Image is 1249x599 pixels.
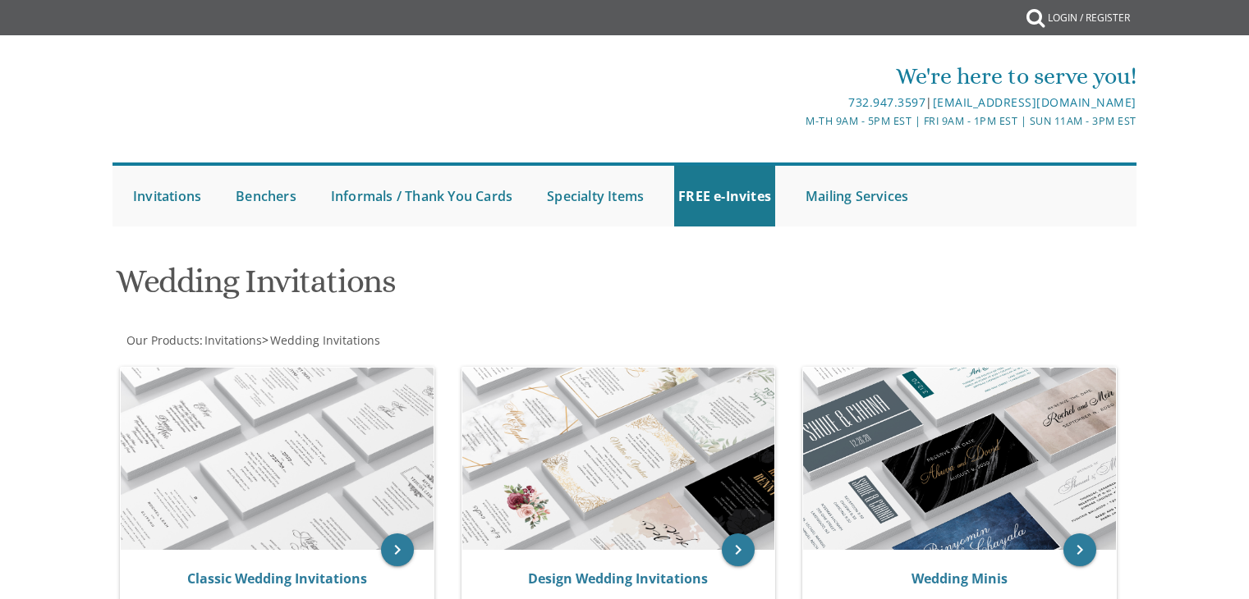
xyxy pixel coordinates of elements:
a: Informals / Thank You Cards [327,166,517,226]
img: Wedding Minis [803,368,1116,550]
div: M-Th 9am - 5pm EST | Fri 9am - 1pm EST | Sun 11am - 3pm EST [455,112,1136,130]
a: Invitations [129,166,205,226]
a: Our Products [125,332,200,348]
a: keyboard_arrow_right [1063,533,1096,566]
h1: Wedding Invitations [116,263,786,312]
img: Classic Wedding Invitations [121,368,434,550]
a: Design Wedding Invitations [528,569,708,588]
a: Mailing Services [801,166,912,226]
a: Wedding Invitations [269,332,380,348]
div: We're here to serve you! [455,60,1136,93]
span: > [262,332,380,348]
a: [EMAIL_ADDRESS][DOMAIN_NAME] [933,94,1136,110]
a: Benchers [232,166,301,226]
a: keyboard_arrow_right [381,533,414,566]
img: Design Wedding Invitations [462,368,775,550]
a: Invitations [203,332,262,348]
a: 732.947.3597 [848,94,925,110]
a: Classic Wedding Invitations [187,569,367,588]
span: Invitations [204,332,262,348]
div: | [455,93,1136,112]
a: keyboard_arrow_right [722,533,755,566]
a: FREE e-Invites [674,166,775,226]
a: Specialty Items [543,166,648,226]
div: : [113,332,625,349]
span: Wedding Invitations [270,332,380,348]
a: Wedding Minis [911,569,1008,588]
